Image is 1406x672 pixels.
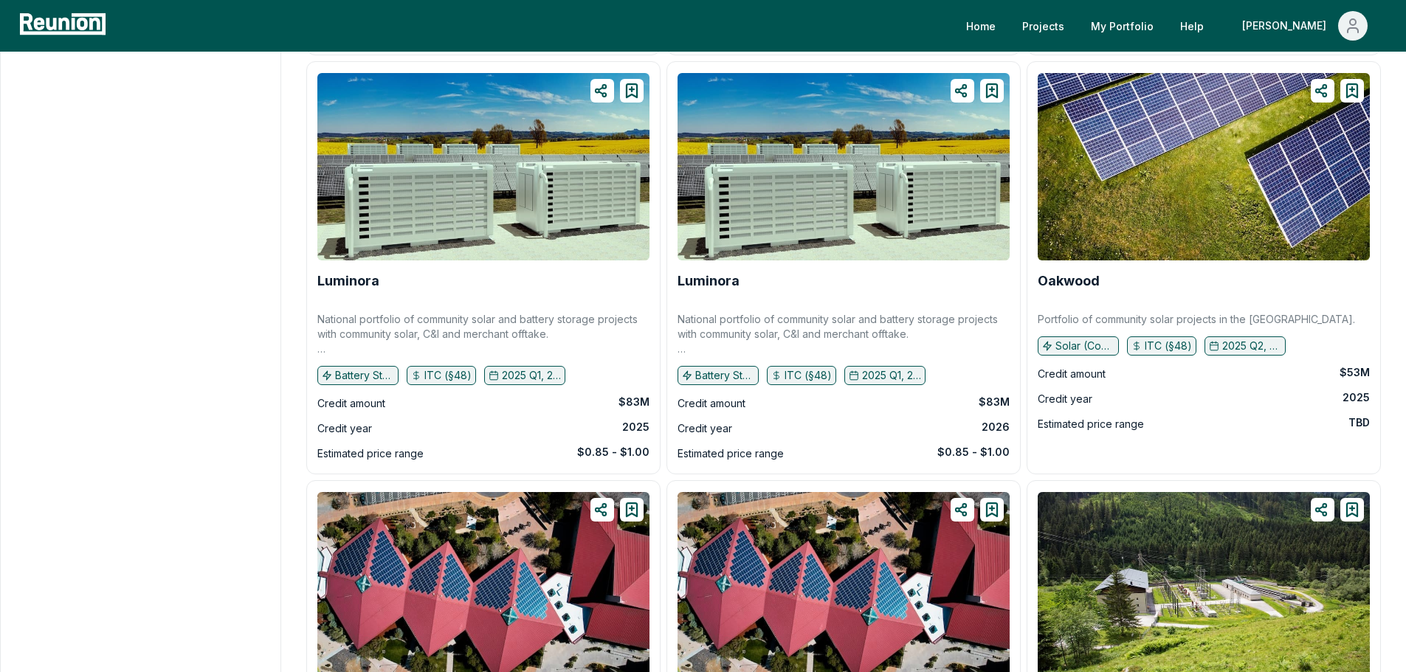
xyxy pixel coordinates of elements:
[317,73,649,260] img: Luminora
[1340,365,1370,380] div: $53M
[844,366,926,385] button: 2025 Q1, 2025 Q2, 2025 Q3, 2026 Q1, 2026 Q2, 2026 Q3, 2026 Q4, 2027 Q1
[1038,336,1119,356] button: Solar (Community)
[1038,73,1370,260] img: Oakwood
[1038,274,1100,288] a: Oakwood
[577,445,649,460] div: $0.85 - $1.00
[982,420,1010,434] div: 2026
[1205,336,1286,356] button: 2025 Q2, 2025 Q3, 2025 Q4
[937,445,1010,460] div: $0.85 - $1.00
[678,420,732,437] div: Credit year
[484,366,565,385] button: 2025 Q1, 2025 Q2, 2025 Q3, 2026 Q1, 2026 Q2, 2026 Q3, 2026 Q4, 2027 Q1
[678,312,1010,356] p: National portfolio of community solar and battery storage projects with community solar, C&I and ...
[317,273,379,288] b: Luminora
[954,11,1007,41] a: Home
[954,11,1391,41] nav: Main
[1242,11,1332,41] div: [PERSON_NAME]
[678,273,740,288] b: Luminora
[1343,390,1370,405] div: 2025
[618,395,649,409] div: $83M
[678,73,1010,260] img: Luminora
[1145,339,1192,353] p: ITC (§48)
[862,368,921,383] p: 2025 Q1, 2025 Q2, 2025 Q3, 2026 Q1, 2026 Q2, 2026 Q3, 2026 Q4, 2027 Q1
[678,366,759,385] button: Battery Storage, Solar (Community), Solar (C&I)
[678,395,745,412] div: Credit amount
[1038,365,1106,383] div: Credit amount
[317,395,385,412] div: Credit amount
[502,368,561,383] p: 2025 Q1, 2025 Q2, 2025 Q3, 2026 Q1, 2026 Q2, 2026 Q3, 2026 Q4, 2027 Q1
[1010,11,1076,41] a: Projects
[1038,312,1355,327] p: Portfolio of community solar projects in the [GEOGRAPHIC_DATA].
[695,368,754,383] p: Battery Storage, Solar (Community), Solar (C&I)
[317,420,372,437] div: Credit year
[424,368,472,383] p: ITC (§48)
[1348,415,1370,430] div: TBD
[1230,11,1379,41] button: [PERSON_NAME]
[1079,11,1165,41] a: My Portfolio
[1222,339,1281,353] p: 2025 Q2, 2025 Q3, 2025 Q4
[785,368,832,383] p: ITC (§48)
[317,312,649,356] p: National portfolio of community solar and battery storage projects with community solar, C&I and ...
[979,395,1010,409] div: $83M
[317,274,379,288] a: Luminora
[678,445,784,463] div: Estimated price range
[1038,390,1092,408] div: Credit year
[622,420,649,434] div: 2025
[1038,273,1100,288] b: Oakwood
[1055,339,1114,353] p: Solar (Community)
[1038,415,1144,433] div: Estimated price range
[1168,11,1216,41] a: Help
[678,274,740,288] a: Luminora
[317,366,399,385] button: Battery Storage, Solar (Community), Solar (C&I)
[317,445,424,463] div: Estimated price range
[335,368,394,383] p: Battery Storage, Solar (Community), Solar (C&I)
